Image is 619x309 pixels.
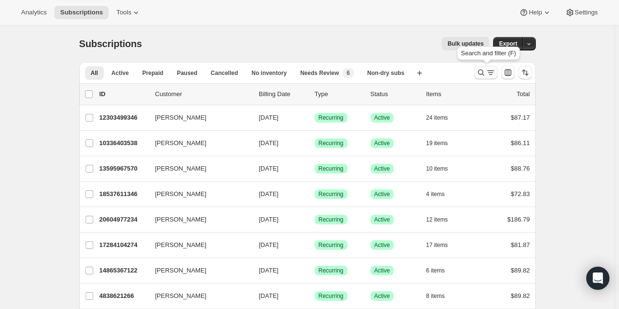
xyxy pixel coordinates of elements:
[99,113,148,123] p: 12303499346
[99,213,530,226] div: 20604977234[PERSON_NAME][DATE]SuccessRecurringSuccessActive12 items$186.79
[99,89,530,99] div: IDCustomerBilling DateTypeStatusItemsTotal
[259,267,279,274] span: [DATE]
[155,89,251,99] p: Customer
[426,264,456,277] button: 6 items
[426,89,474,99] div: Items
[259,216,279,223] span: [DATE]
[374,114,390,122] span: Active
[511,267,530,274] span: $89.82
[319,114,344,122] span: Recurring
[426,162,458,175] button: 10 items
[559,6,604,19] button: Settings
[371,89,419,99] p: Status
[508,216,530,223] span: $186.79
[315,89,363,99] div: Type
[251,69,286,77] span: No inventory
[149,186,246,202] button: [PERSON_NAME]
[155,113,207,123] span: [PERSON_NAME]
[426,111,458,124] button: 24 items
[259,114,279,121] span: [DATE]
[99,291,148,301] p: 4838621266
[513,6,557,19] button: Help
[426,241,448,249] span: 17 items
[347,69,350,77] span: 6
[155,189,207,199] span: [PERSON_NAME]
[149,212,246,227] button: [PERSON_NAME]
[374,241,390,249] span: Active
[149,263,246,278] button: [PERSON_NAME]
[99,266,148,275] p: 14865367122
[155,164,207,173] span: [PERSON_NAME]
[519,66,532,79] button: Sort the results
[426,267,445,274] span: 6 items
[374,139,390,147] span: Active
[426,187,456,201] button: 4 items
[79,38,142,49] span: Subscriptions
[426,292,445,300] span: 8 items
[493,37,523,50] button: Export
[442,37,489,50] button: Bulk updates
[155,291,207,301] span: [PERSON_NAME]
[374,292,390,300] span: Active
[116,9,131,16] span: Tools
[426,190,445,198] span: 4 items
[91,69,98,77] span: All
[99,189,148,199] p: 18537611346
[149,110,246,125] button: [PERSON_NAME]
[374,216,390,223] span: Active
[259,89,307,99] p: Billing Date
[300,69,339,77] span: Needs Review
[426,289,456,303] button: 8 items
[99,187,530,201] div: 18537611346[PERSON_NAME][DATE]SuccessRecurringSuccessActive4 items$72.83
[501,66,515,79] button: Customize table column order and visibility
[111,6,147,19] button: Tools
[319,139,344,147] span: Recurring
[511,241,530,248] span: $81.87
[367,69,404,77] span: Non-dry subs
[15,6,52,19] button: Analytics
[155,215,207,224] span: [PERSON_NAME]
[149,136,246,151] button: [PERSON_NAME]
[149,288,246,304] button: [PERSON_NAME]
[426,114,448,122] span: 24 items
[21,9,47,16] span: Analytics
[374,267,390,274] span: Active
[319,165,344,173] span: Recurring
[60,9,103,16] span: Subscriptions
[426,136,458,150] button: 19 items
[426,139,448,147] span: 19 items
[99,164,148,173] p: 13595967570
[319,190,344,198] span: Recurring
[511,139,530,147] span: $86.11
[155,240,207,250] span: [PERSON_NAME]
[99,89,148,99] p: ID
[426,216,448,223] span: 12 items
[374,190,390,198] span: Active
[99,136,530,150] div: 10336403538[PERSON_NAME][DATE]SuccessRecurringSuccessActive19 items$86.11
[149,237,246,253] button: [PERSON_NAME]
[54,6,109,19] button: Subscriptions
[586,267,609,290] div: Open Intercom Messenger
[319,292,344,300] span: Recurring
[511,165,530,172] span: $88.76
[99,289,530,303] div: 4838621266[PERSON_NAME][DATE]SuccessRecurringSuccessActive8 items$89.82
[177,69,198,77] span: Paused
[474,66,497,79] button: Search and filter results
[111,69,129,77] span: Active
[319,241,344,249] span: Recurring
[511,292,530,299] span: $89.82
[426,213,458,226] button: 12 items
[319,216,344,223] span: Recurring
[259,190,279,198] span: [DATE]
[511,190,530,198] span: $72.83
[499,40,517,48] span: Export
[426,165,448,173] span: 10 items
[155,138,207,148] span: [PERSON_NAME]
[412,66,427,80] button: Create new view
[149,161,246,176] button: [PERSON_NAME]
[99,138,148,148] p: 10336403538
[511,114,530,121] span: $87.17
[426,238,458,252] button: 17 items
[99,162,530,175] div: 13595967570[PERSON_NAME][DATE]SuccessRecurringSuccessActive10 items$88.76
[575,9,598,16] span: Settings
